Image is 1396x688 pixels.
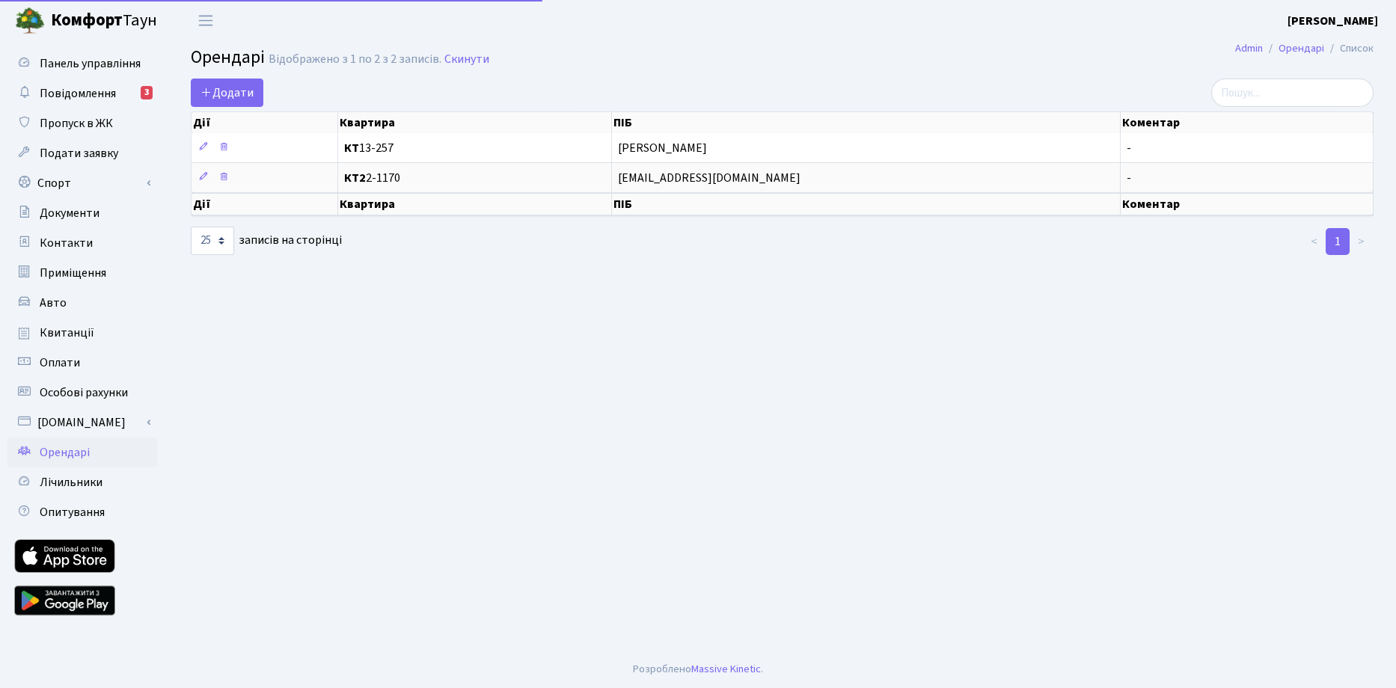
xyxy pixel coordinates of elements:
th: Квартира [338,112,612,133]
span: Додати [200,85,254,101]
div: 3 [141,86,153,99]
button: Переключити навігацію [187,8,224,33]
input: Пошук... [1211,79,1374,107]
span: Панель управління [40,55,141,72]
a: Admin [1235,40,1263,56]
span: Оплати [40,354,80,371]
th: Дії [192,112,338,133]
span: Контакти [40,235,93,251]
span: Авто [40,295,67,311]
select: записів на сторінці [191,227,234,255]
a: Квитанції [7,318,157,348]
a: 1 [1326,228,1350,255]
span: Особові рахунки [40,384,128,401]
th: Квартира [338,193,612,215]
div: Розроблено . [633,661,763,678]
a: Опитування [7,497,157,527]
div: Відображено з 1 по 2 з 2 записів. [269,52,441,67]
span: [PERSON_NAME] [618,142,1114,154]
a: [PERSON_NAME] [1288,12,1378,30]
th: Коментар [1121,112,1374,133]
a: Лічильники [7,467,157,497]
a: Додати [191,79,263,107]
span: Опитування [40,504,105,520]
span: Квитанції [40,325,94,341]
span: Приміщення [40,265,106,281]
a: Оплати [7,348,157,378]
label: записів на сторінці [191,227,342,255]
a: Приміщення [7,258,157,288]
a: Авто [7,288,157,318]
a: Орендарі [1279,40,1324,56]
span: Повідомлення [40,85,116,102]
th: ПІБ [612,112,1121,133]
a: Massive Kinetic [691,661,761,677]
span: - [1127,140,1131,156]
a: Спорт [7,168,157,198]
a: Особові рахунки [7,378,157,408]
th: Коментар [1121,193,1374,215]
span: Таун [51,8,157,34]
a: Скинути [444,52,489,67]
span: Документи [40,205,100,221]
a: Документи [7,198,157,228]
b: Комфорт [51,8,123,32]
b: [PERSON_NAME] [1288,13,1378,29]
span: 2-1170 [344,172,605,184]
b: КТ2 [344,170,366,186]
a: Пропуск в ЖК [7,108,157,138]
li: Список [1324,40,1374,57]
a: Панель управління [7,49,157,79]
span: [EMAIL_ADDRESS][DOMAIN_NAME] [618,172,1114,184]
a: Контакти [7,228,157,258]
span: Орендарі [40,444,90,461]
span: Орендарі [191,44,265,70]
th: Дії [192,193,338,215]
a: Подати заявку [7,138,157,168]
img: logo.png [15,6,45,36]
span: Пропуск в ЖК [40,115,113,132]
a: Повідомлення3 [7,79,157,108]
nav: breadcrumb [1213,33,1396,64]
span: 13-257 [344,142,605,154]
a: [DOMAIN_NAME] [7,408,157,437]
span: Лічильники [40,474,102,491]
b: КТ [344,140,359,156]
span: - [1127,170,1131,186]
th: ПІБ [612,193,1121,215]
span: Подати заявку [40,145,118,162]
a: Орендарі [7,437,157,467]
